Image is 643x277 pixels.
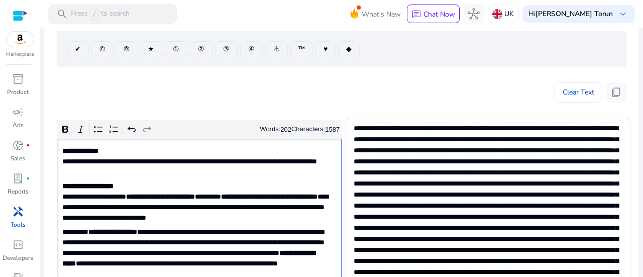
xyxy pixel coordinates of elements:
span: code_blocks [12,239,24,251]
p: Hi [528,11,613,18]
button: ④ [240,41,263,57]
button: ◆ [338,41,360,57]
span: search [56,8,68,20]
p: Tools [11,220,26,229]
span: / [90,9,99,20]
button: ① [165,41,187,57]
span: What's New [362,6,401,23]
span: ③ [223,44,230,54]
div: Editor toolbar [57,120,342,139]
span: © [99,44,105,54]
span: keyboard_arrow_down [617,8,629,20]
span: fiber_manual_record [26,176,30,180]
span: ® [124,44,129,54]
p: Press to search [70,9,130,20]
label: 1587 [325,126,340,133]
button: ™ [290,41,313,57]
b: [PERSON_NAME] Torun [535,9,613,19]
p: UK [504,5,514,23]
button: ③ [215,41,238,57]
span: hub [468,8,480,20]
label: 202 [280,126,291,133]
span: ② [198,44,204,54]
img: uk.svg [492,9,502,19]
p: Developers [3,253,33,262]
span: ™ [298,44,305,54]
span: inventory_2 [12,73,24,85]
span: ★ [148,44,154,54]
span: handyman [12,206,24,218]
span: ◆ [346,44,352,54]
button: ® [116,41,137,57]
span: donut_small [12,139,24,151]
button: ★ [140,41,162,57]
p: Reports [8,187,29,196]
span: ✔ [75,44,81,54]
span: fiber_manual_record [26,143,30,147]
span: ♥ [324,44,328,54]
span: content_copy [610,86,622,99]
button: hub [464,4,484,24]
span: chat [411,10,421,20]
p: Product [7,87,29,97]
span: Clear Text [563,82,594,103]
button: content_copy [606,82,626,103]
img: amazon.svg [7,32,34,47]
button: chatChat Now [407,5,460,24]
p: Chat Now [423,10,455,19]
p: Marketplace [6,51,34,58]
span: campaign [12,106,24,118]
button: ♥ [315,41,336,57]
p: Ads [13,121,24,130]
span: ④ [248,44,255,54]
p: Sales [11,154,25,163]
span: lab_profile [12,172,24,184]
div: Words: Characters: [260,123,340,136]
button: Clear Text [555,82,602,103]
button: ✔ [67,41,89,57]
button: © [91,41,113,57]
span: ⚠ [273,44,280,54]
span: ① [173,44,179,54]
button: ② [190,41,212,57]
button: ⚠ [265,41,288,57]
